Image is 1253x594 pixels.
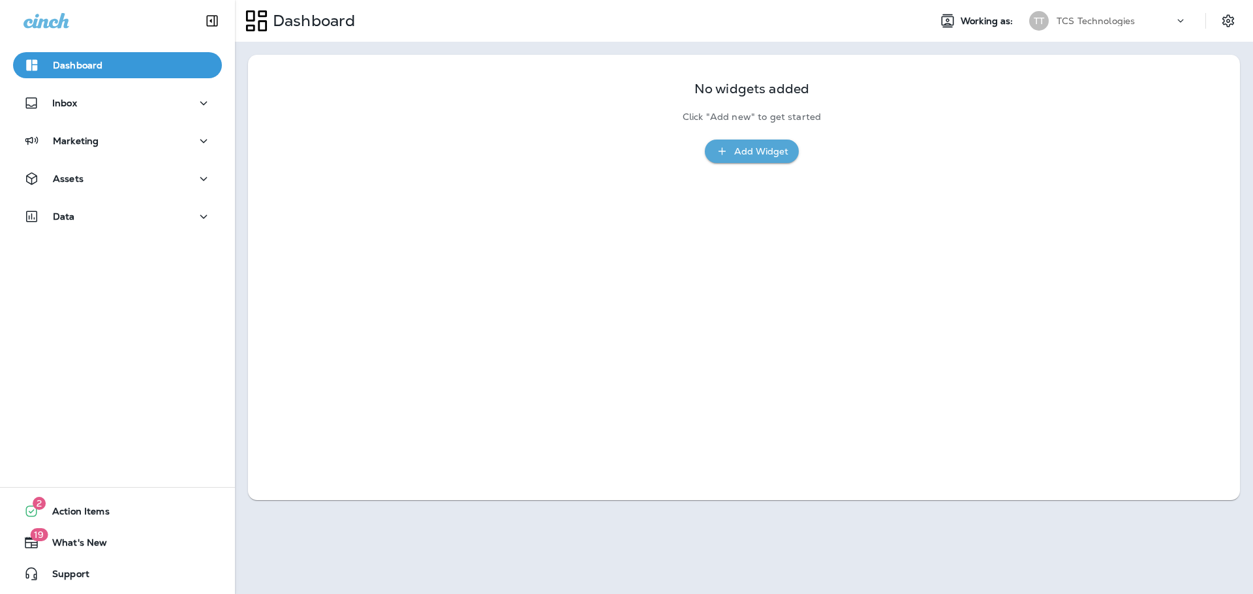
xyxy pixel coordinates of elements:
button: Assets [13,166,222,192]
p: Dashboard [268,11,355,31]
button: Support [13,561,222,587]
span: 19 [30,528,48,541]
div: TT [1029,11,1049,31]
button: Dashboard [13,52,222,78]
button: Collapse Sidebar [194,8,230,34]
span: What's New [39,537,107,553]
p: Click "Add new" to get started [683,111,821,123]
button: Marketing [13,128,222,154]
button: Data [13,203,222,230]
p: Inbox [52,98,77,108]
span: Working as: [961,16,1016,27]
button: 19What's New [13,529,222,556]
div: Add Widget [734,143,788,160]
button: Settings [1216,9,1240,33]
p: Data [53,211,75,222]
p: No widgets added [694,83,809,95]
span: Support [39,569,89,584]
span: Action Items [39,506,110,522]
p: Marketing [53,136,99,146]
p: TCS Technologies [1057,16,1135,26]
button: 2Action Items [13,498,222,524]
button: Add Widget [705,140,799,164]
p: Dashboard [53,60,102,70]
button: Inbox [13,90,222,116]
p: Assets [53,173,84,184]
span: 2 [33,497,46,510]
